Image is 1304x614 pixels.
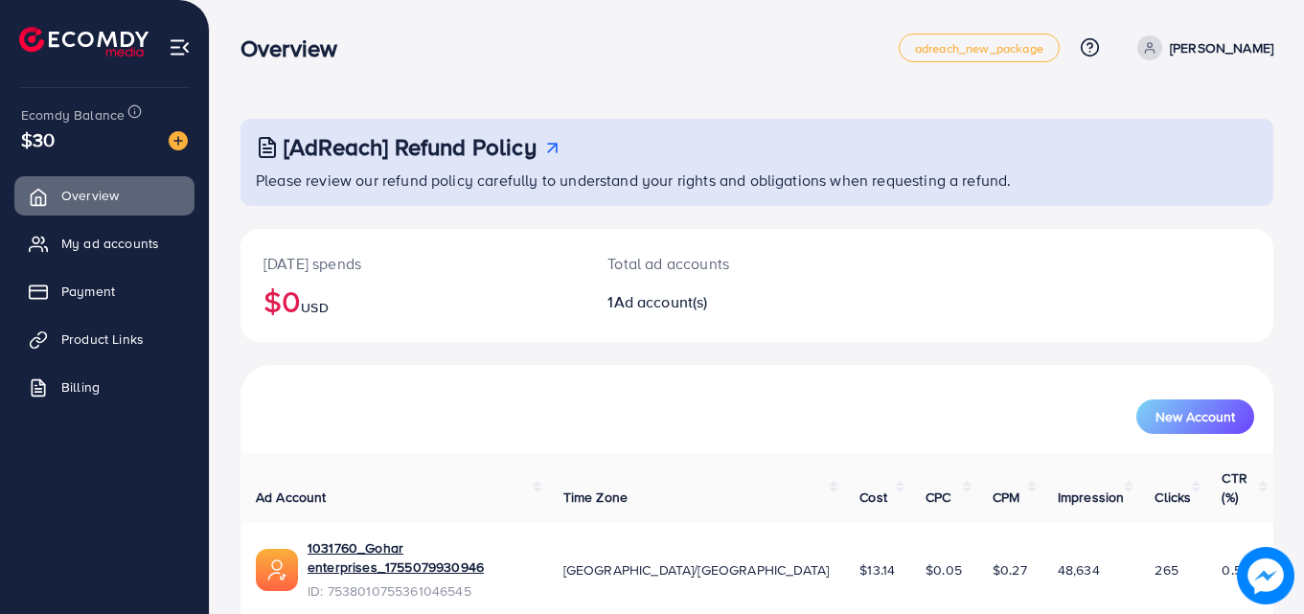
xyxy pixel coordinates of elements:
[614,291,708,312] span: Ad account(s)
[301,298,328,317] span: USD
[61,377,100,397] span: Billing
[169,36,191,58] img: menu
[14,320,194,358] a: Product Links
[1170,36,1273,59] p: [PERSON_NAME]
[915,42,1043,55] span: adreach_new_package
[61,330,144,349] span: Product Links
[1155,488,1191,507] span: Clicks
[1222,560,1249,580] span: 0.54
[256,549,298,591] img: ic-ads-acc.e4c84228.svg
[21,125,55,153] span: $30
[1058,560,1100,580] span: 48,634
[993,488,1019,507] span: CPM
[263,283,561,319] h2: $0
[240,34,353,62] h3: Overview
[1237,547,1294,604] img: image
[19,27,149,57] img: logo
[14,368,194,406] a: Billing
[563,560,830,580] span: [GEOGRAPHIC_DATA]/[GEOGRAPHIC_DATA]
[993,560,1027,580] span: $0.27
[1130,35,1273,60] a: [PERSON_NAME]
[607,252,820,275] p: Total ad accounts
[1222,468,1247,507] span: CTR (%)
[607,293,820,311] h2: 1
[1136,399,1254,434] button: New Account
[1155,410,1235,423] span: New Account
[169,131,188,150] img: image
[899,34,1060,62] a: adreach_new_package
[256,488,327,507] span: Ad Account
[859,560,895,580] span: $13.14
[61,186,119,205] span: Overview
[61,282,115,301] span: Payment
[263,252,561,275] p: [DATE] spends
[256,169,1262,192] p: Please review our refund policy carefully to understand your rights and obligations when requesti...
[14,176,194,215] a: Overview
[284,133,537,161] h3: [AdReach] Refund Policy
[14,224,194,262] a: My ad accounts
[308,538,533,578] a: 1031760_Gohar enterprises_1755079930946
[308,581,533,601] span: ID: 7538010755361046545
[1155,560,1178,580] span: 265
[563,488,628,507] span: Time Zone
[1058,488,1125,507] span: Impression
[859,488,887,507] span: Cost
[61,234,159,253] span: My ad accounts
[926,560,962,580] span: $0.05
[14,272,194,310] a: Payment
[21,105,125,125] span: Ecomdy Balance
[926,488,950,507] span: CPC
